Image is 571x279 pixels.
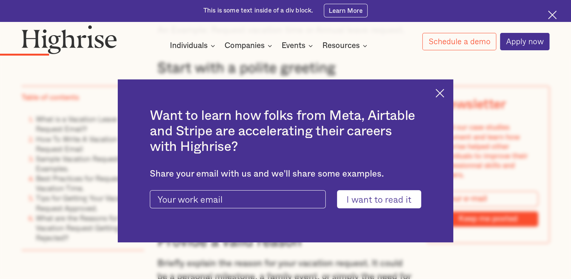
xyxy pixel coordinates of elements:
img: Cross icon [548,11,557,19]
a: Apply now [500,33,550,50]
input: Your work email [150,190,326,208]
div: Individuals [170,41,217,50]
div: Events [282,41,315,50]
img: Cross icon [436,89,444,98]
div: Share your email with us and we'll share some examples. [150,169,421,180]
img: Highrise logo [22,25,117,54]
div: Events [282,41,305,50]
div: This is some text inside of a div block. [203,6,313,15]
h2: Want to learn how folks from Meta, Airtable and Stripe are accelerating their careers with Highrise? [150,108,421,155]
a: Schedule a demo [422,33,496,50]
form: current-ascender-blog-article-modal-form [150,190,421,208]
input: I want to read it [337,190,421,208]
a: Learn More [324,4,368,17]
div: Companies [225,41,274,50]
div: Companies [225,41,265,50]
div: Individuals [170,41,208,50]
div: Resources [322,41,360,50]
div: Resources [322,41,369,50]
